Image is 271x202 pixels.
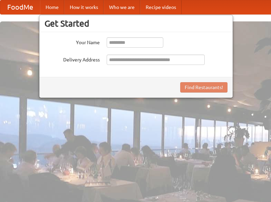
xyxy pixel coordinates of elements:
[45,37,100,46] label: Your Name
[140,0,182,14] a: Recipe videos
[64,0,104,14] a: How it works
[40,0,64,14] a: Home
[104,0,140,14] a: Who we are
[180,82,228,93] button: Find Restaurants!
[0,0,40,14] a: FoodMe
[45,55,100,63] label: Delivery Address
[45,18,228,29] h3: Get Started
